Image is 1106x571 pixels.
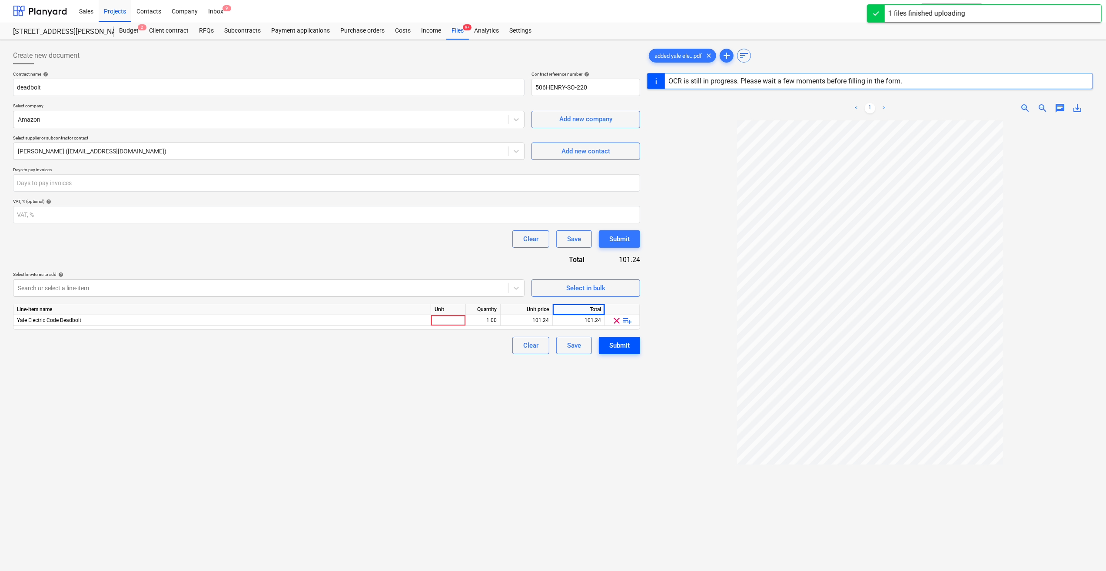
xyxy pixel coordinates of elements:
span: help [41,72,48,77]
div: Total [527,255,598,265]
button: Save [556,337,592,354]
div: Submit [609,340,630,351]
a: Files9+ [446,22,469,40]
input: Document name [13,79,525,96]
a: Analytics [469,22,504,40]
a: Previous page [851,103,861,113]
div: added yale ele...pdf [649,49,716,63]
button: Add new contact [531,143,640,160]
div: Add new company [559,113,612,125]
a: RFQs [194,22,219,40]
span: playlist_add [622,315,633,326]
div: 101.24 [504,315,549,326]
div: 1 files finished uploading [888,8,965,19]
span: clear [612,315,622,326]
div: Unit [431,304,466,315]
a: Next page [879,103,889,113]
button: Clear [512,230,549,248]
div: 101.24 [556,315,601,326]
p: Days to pay invoices [13,167,640,174]
div: Clear [523,340,538,351]
span: 9+ [463,24,472,30]
div: Quantity [466,304,501,315]
a: Settings [504,22,537,40]
span: Create new document [13,50,80,61]
div: Select in bulk [566,282,605,294]
div: VAT, % (optional) [13,199,640,204]
button: Submit [599,230,640,248]
a: Page 1 is your current page [865,103,875,113]
span: help [582,72,589,77]
div: Contract reference number [531,71,640,77]
p: Select company [13,103,525,110]
div: Total [553,304,605,315]
span: zoom_in [1020,103,1030,113]
a: Client contract [144,22,194,40]
span: chat [1055,103,1065,113]
a: Budget2 [114,22,144,40]
div: Line-item name [13,304,431,315]
span: help [44,199,51,204]
input: Days to pay invoices [13,174,640,192]
div: Save [567,233,581,245]
button: Add new company [531,111,640,128]
div: Unit price [501,304,553,315]
button: Select in bulk [531,279,640,297]
span: 2 [138,24,146,30]
span: save_alt [1072,103,1083,113]
input: VAT, % [13,206,640,223]
div: Select line-items to add [13,272,525,277]
a: Income [416,22,446,40]
a: Subcontracts [219,22,266,40]
div: OCR is still in progress. Please wait a few moments before filling in the form. [668,77,902,85]
input: Reference number [531,79,640,96]
span: sort [739,50,749,61]
div: Clear [523,233,538,245]
span: clear [704,50,714,61]
span: add [721,50,732,61]
span: added yale ele...pdf [649,53,707,59]
div: 1.00 [469,315,497,326]
iframe: Chat Widget [1063,529,1106,571]
button: Submit [599,337,640,354]
button: Clear [512,337,549,354]
a: Purchase orders [335,22,390,40]
div: 101.24 [598,255,640,265]
div: Add new contact [561,146,610,157]
button: Save [556,230,592,248]
a: Payment applications [266,22,335,40]
span: 9 [223,5,231,11]
div: Contract name [13,71,525,77]
span: Yale Electric Code Deadbolt [17,317,81,323]
span: zoom_out [1037,103,1048,113]
div: Files [446,22,469,40]
p: Select supplier or subcontractor contact [13,135,525,143]
a: Costs [390,22,416,40]
span: help [56,272,63,277]
div: Submit [609,233,630,245]
div: Save [567,340,581,351]
div: [STREET_ADDRESS][PERSON_NAME] [13,27,103,37]
div: Budget [114,22,144,40]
